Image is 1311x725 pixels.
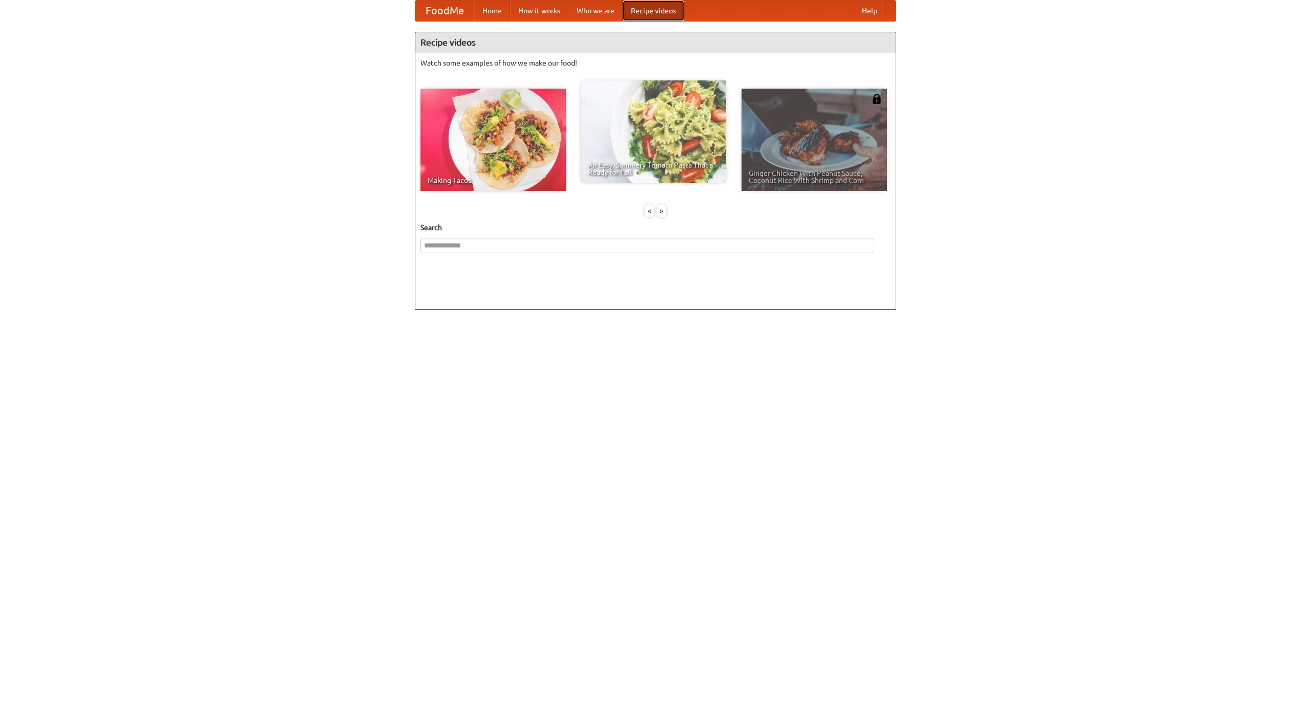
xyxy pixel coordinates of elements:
div: » [657,204,666,217]
a: Help [854,1,885,21]
div: « [645,204,654,217]
a: Who we are [568,1,623,21]
a: FoodMe [415,1,474,21]
img: 483408.png [872,94,882,104]
h4: Recipe videos [415,32,896,53]
a: Making Tacos [420,89,566,191]
span: An Easy, Summery Tomato Pasta That's Ready for Fall [588,161,719,176]
p: Watch some examples of how we make our food! [420,58,891,68]
a: An Easy, Summery Tomato Pasta That's Ready for Fall [581,80,726,183]
a: How it works [510,1,568,21]
a: Home [474,1,510,21]
span: Making Tacos [428,177,559,184]
h5: Search [420,222,891,233]
a: Recipe videos [623,1,684,21]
